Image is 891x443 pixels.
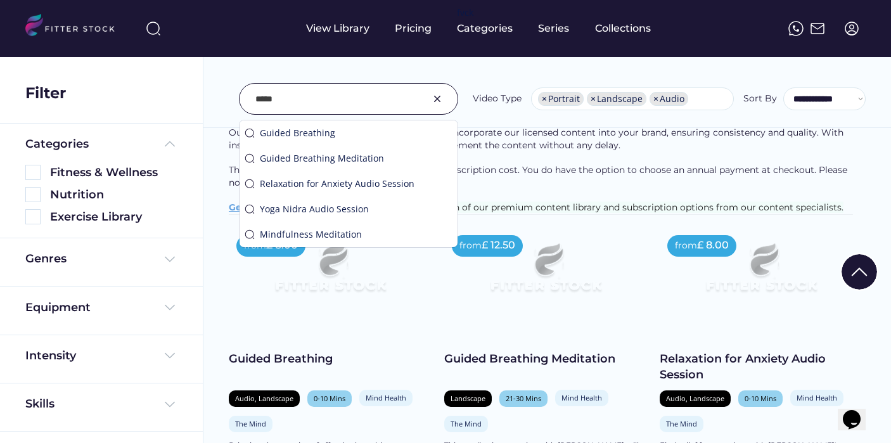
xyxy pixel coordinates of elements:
div: Genres [25,251,67,267]
div: Nutrition [50,187,177,203]
div: Guided Breathing [260,127,452,139]
div: Sort By [743,93,777,105]
div: £ 8.00 [697,238,729,252]
div: fvck [457,6,473,19]
div: from [675,240,697,252]
div: The Mind [235,419,266,428]
div: Categories [457,22,513,35]
img: Frame%20%284%29.svg [162,397,177,412]
img: search-normal.svg [245,204,255,214]
img: Frame%20%284%29.svg [162,252,177,267]
div: Relaxation for Anxiety Audio Session [660,351,862,383]
div: Relaxation for Anxiety Audio Session [260,177,452,190]
div: Equipment [25,300,91,316]
img: Frame%2079%20%281%29.svg [249,228,411,319]
img: LOGO.svg [25,14,125,40]
div: 0-10 Mins [314,394,345,403]
span: personalized walkthrough of our premium content library and subscription options from our content... [344,202,843,213]
div: £ 12.50 [482,238,515,252]
div: Guided Breathing Meditation [444,351,647,367]
img: search-normal.svg [245,128,255,138]
div: 21-30 Mins [506,394,541,403]
img: Group%201000002326.svg [430,91,445,106]
img: search-normal.svg [245,179,255,189]
img: profile-circle.svg [844,21,859,36]
div: Audio, Landscape [666,394,724,403]
div: The Mind [451,419,482,428]
div: from [459,240,482,252]
a: Get an Expert Demo [229,202,324,213]
img: search-normal%203.svg [146,21,161,36]
div: Fitness & Wellness [50,165,177,181]
img: search-normal.svg [245,153,255,164]
img: Frame%2051.svg [810,21,825,36]
img: search-normal.svg [245,229,255,240]
div: Mind Health [797,393,837,402]
div: Guided Breathing [229,351,432,367]
img: Rectangle%205126.svg [25,187,41,202]
li: Audio [650,92,688,106]
li: Portrait [538,92,584,106]
div: Pricing [395,22,432,35]
img: meteor-icons_whatsapp%20%281%29.svg [788,21,804,36]
div: The Mind [666,419,697,428]
div: Exercise Library [50,209,177,225]
div: 0-10 Mins [745,394,776,403]
div: Filter [25,82,66,104]
img: Rectangle%205126.svg [25,165,41,180]
div: Series [538,22,570,35]
span: × [542,94,547,103]
div: Intensity [25,348,76,364]
img: Group%201000002322%20%281%29.svg [842,254,877,290]
img: Frame%2079%20%281%29.svg [465,228,627,319]
div: Mind Health [561,393,602,402]
div: Mind Health [366,393,406,402]
div: Mindfulness Meditation [260,228,452,241]
img: Frame%20%284%29.svg [162,300,177,315]
span: The displayed price reflects the lowest monthly subscription cost. You do have the option to choo... [229,164,850,188]
div: Yoga Nidra Audio Session [260,203,452,215]
img: Frame%20%284%29.svg [162,348,177,363]
div: View Library [306,22,369,35]
img: Frame%2079%20%281%29.svg [680,228,842,319]
div: Collections [595,22,651,35]
span: × [591,94,596,103]
div: Explore our premium Fitness & Wellness library, filled with engaging and varied video and audio s... [229,77,866,214]
img: Rectangle%205126.svg [25,209,41,224]
li: Landscape [587,92,646,106]
span: × [653,94,658,103]
iframe: chat widget [838,392,878,430]
div: Audio, Landscape [235,394,293,403]
img: Frame%20%285%29.svg [162,136,177,151]
div: Video Type [473,93,522,105]
div: Skills [25,396,57,412]
div: Guided Breathing Meditation [260,152,452,165]
div: Categories [25,136,89,152]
